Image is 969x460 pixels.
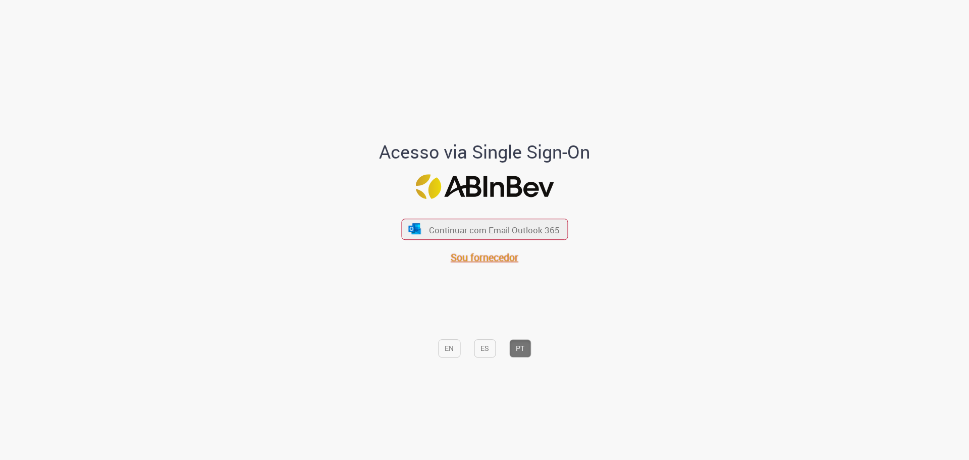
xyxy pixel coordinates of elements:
font: PT [516,344,524,353]
button: ES [474,339,496,357]
font: Continuar com Email Outlook 365 [429,224,560,235]
button: ícone Azure/Microsoft 360 Continuar com Email Outlook 365 [401,219,568,240]
font: EN [445,344,454,353]
font: ES [480,344,489,353]
a: Sou fornecedor [451,250,518,264]
button: EN [438,339,460,357]
img: ícone Azure/Microsoft 360 [408,223,422,234]
img: Logotipo ABInBev [415,174,554,199]
font: Acesso via Single Sign-On [379,139,590,164]
button: PT [509,339,531,357]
